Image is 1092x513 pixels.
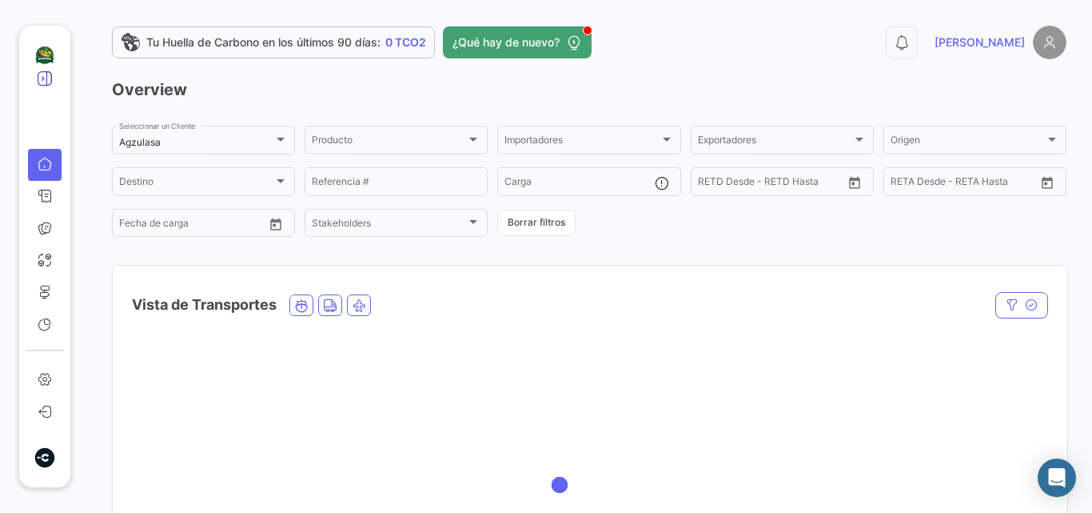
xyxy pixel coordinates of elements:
[843,170,867,194] button: Open calendar
[738,178,807,190] input: Hasta
[34,45,55,66] img: agzulasa-logo.png
[891,137,1045,148] span: Origen
[146,34,381,50] span: Tu Huella de Carbono en los últimos 90 días:
[290,295,313,315] button: Ocean
[931,178,1000,190] input: Hasta
[443,26,592,58] button: ¿Qué hay de nuevo?
[119,136,161,148] mat-select-trigger: Agzulasa
[264,212,288,236] button: Open calendar
[312,220,466,231] span: Stakeholders
[319,295,341,315] button: Land
[891,178,919,190] input: Desde
[698,178,727,190] input: Desde
[348,295,370,315] button: Air
[159,220,229,231] input: Hasta
[312,137,466,148] span: Producto
[452,34,560,50] span: ¿Qué hay de nuevo?
[385,34,426,50] span: 0 TCO2
[504,137,659,148] span: Importadores
[112,78,1066,101] h3: Overview
[119,178,273,190] span: Destino
[1033,26,1066,59] img: placeholder-user.png
[497,210,576,236] button: Borrar filtros
[1038,459,1076,497] div: Abrir Intercom Messenger
[698,137,852,148] span: Exportadores
[935,34,1025,50] span: [PERSON_NAME]
[132,294,277,316] h4: Vista de Transportes
[119,220,148,231] input: Desde
[1035,170,1059,194] button: Open calendar
[112,26,435,58] a: Tu Huella de Carbono en los últimos 90 días:0 TCO2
